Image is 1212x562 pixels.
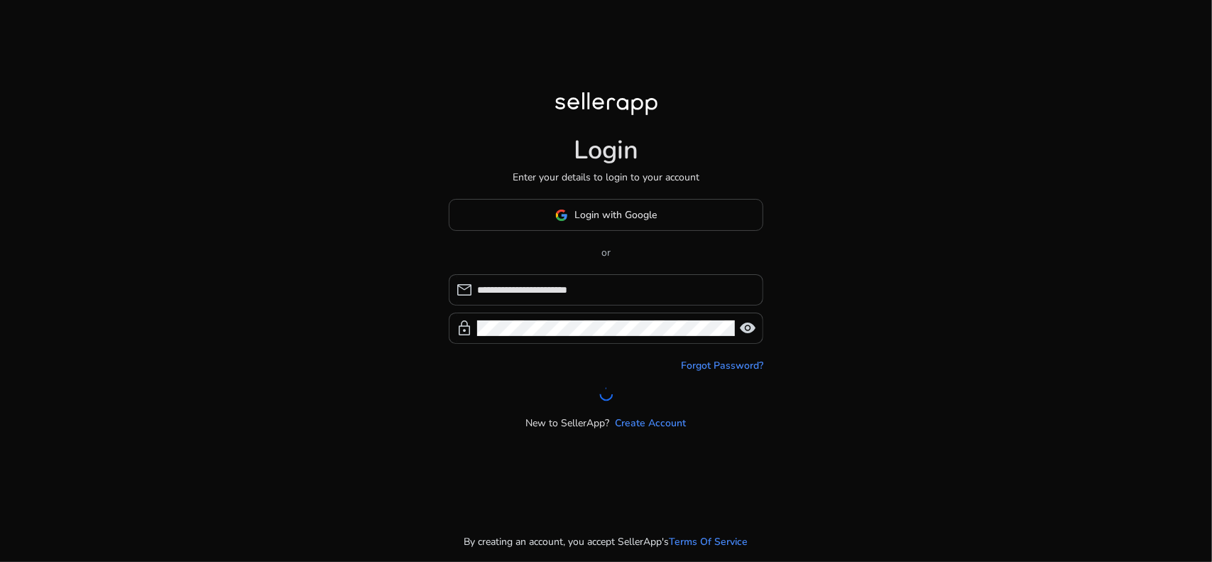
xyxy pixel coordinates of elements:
[574,135,638,166] h1: Login
[456,320,473,337] span: lock
[575,207,657,222] span: Login with Google
[449,245,763,260] p: or
[449,199,763,231] button: Login with Google
[616,416,687,431] a: Create Account
[739,320,756,337] span: visibility
[555,209,568,222] img: google-logo.svg
[513,170,699,185] p: Enter your details to login to your account
[681,358,763,373] a: Forgot Password?
[526,416,610,431] p: New to SellerApp?
[456,281,473,298] span: mail
[670,534,748,549] a: Terms Of Service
